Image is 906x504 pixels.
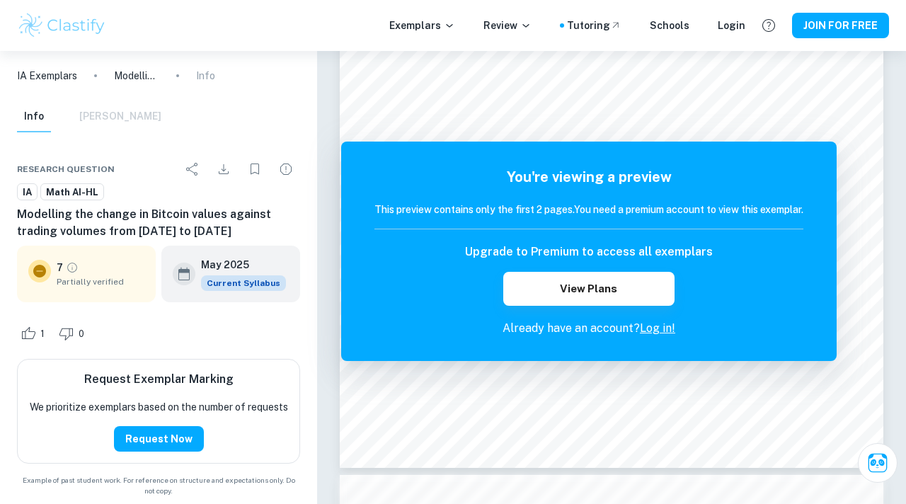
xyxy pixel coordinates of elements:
p: Exemplars [389,18,455,33]
a: Grade partially verified [66,261,79,274]
a: Math AI-HL [40,183,104,201]
div: Share [178,155,207,183]
span: IA [18,185,37,200]
span: Example of past student work. For reference on structure and expectations only. Do not copy. [17,475,300,496]
div: Report issue [272,155,300,183]
p: Review [483,18,532,33]
a: Schools [650,18,689,33]
h6: Request Exemplar Marking [84,371,234,388]
img: Clastify logo [17,11,107,40]
h6: Modelling the change in Bitcoin values against trading volumes from [DATE] to [DATE] [17,206,300,240]
span: Math AI-HL [41,185,103,200]
div: Download [210,155,238,183]
button: Help and Feedback [757,13,781,38]
a: Log in! [640,321,675,335]
button: Request Now [114,426,204,452]
div: Like [17,322,52,345]
h6: This preview contains only the first 2 pages. You need a premium account to view this exemplar. [374,202,803,217]
a: IA Exemplars [17,68,77,84]
button: JOIN FOR FREE [792,13,889,38]
div: This exemplar is based on the current syllabus. Feel free to refer to it for inspiration/ideas wh... [201,275,286,291]
div: Dislike [55,322,92,345]
h5: You're viewing a preview [374,166,803,188]
span: Research question [17,163,115,176]
a: IA [17,183,38,201]
p: Already have an account? [374,320,803,337]
button: View Plans [503,272,675,306]
div: Bookmark [241,155,269,183]
a: Login [718,18,745,33]
span: 1 [33,327,52,341]
span: Current Syllabus [201,275,286,291]
p: Info [196,68,215,84]
h6: May 2025 [201,257,275,273]
span: Partially verified [57,275,144,288]
a: Tutoring [567,18,621,33]
p: We prioritize exemplars based on the number of requests [30,399,288,415]
span: 0 [71,327,92,341]
button: Info [17,101,51,132]
p: 7 [57,260,63,275]
button: Ask Clai [858,443,898,483]
h6: Upgrade to Premium to access all exemplars [465,244,713,260]
p: Modelling the change in Bitcoin values against trading volumes from [DATE] to [DATE] [114,68,159,84]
